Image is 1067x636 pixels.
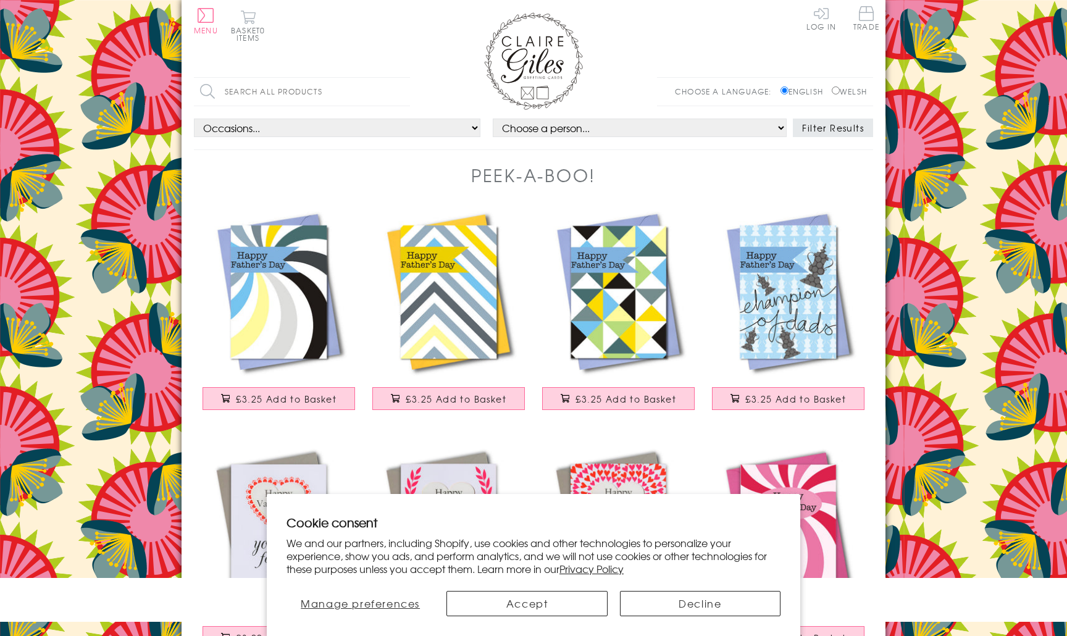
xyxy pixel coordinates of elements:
[236,393,337,405] span: £3.25 Add to Basket
[703,206,873,378] img: Father's Day Card, Champion, Happy Father's Day, See through acetate window
[287,537,780,575] p: We and our partners, including Shopify, use cookies and other technologies to personalize your ex...
[194,78,410,106] input: Search all products
[559,561,624,576] a: Privacy Policy
[194,25,218,36] span: Menu
[542,387,695,410] button: £3.25 Add to Basket
[780,86,789,94] input: English
[853,6,879,33] a: Trade
[301,596,420,611] span: Manage preferences
[793,119,873,137] button: Filter Results
[620,591,780,616] button: Decline
[287,591,434,616] button: Manage preferences
[372,387,525,410] button: £3.25 Add to Basket
[194,206,364,378] img: Father's Day Card, Spiral, Happy Father's Day, See through acetate window
[398,78,410,106] input: Search
[712,387,865,410] button: £3.25 Add to Basket
[832,86,867,97] label: Welsh
[287,514,780,531] h2: Cookie consent
[471,162,596,188] h1: Peek-a-boo!
[832,86,840,94] input: Welsh
[780,86,829,97] label: English
[194,206,364,421] a: Father's Day Card, Spiral, Happy Father's Day, See through acetate window £3.25 Add to Basket
[575,393,676,405] span: £3.25 Add to Basket
[484,12,583,110] img: Claire Giles Greetings Cards
[703,445,873,617] img: Mother's Day Card, Pink Spirals, Happy Mother's Day, See through acetate window
[231,10,265,41] button: Basket0 items
[364,206,533,378] img: Father's Day Card, Chevrons, Happy Father's Day, See through acetate window
[203,387,356,410] button: £3.25 Add to Basket
[806,6,836,30] a: Log In
[533,445,703,617] img: Valentine's Day Card, Forever and Always, See through acetate window
[446,591,607,616] button: Accept
[364,206,533,421] a: Father's Day Card, Chevrons, Happy Father's Day, See through acetate window £3.25 Add to Basket
[533,206,703,421] a: Father's Day Card, Cubes and Triangles, See through acetate window £3.25 Add to Basket
[364,445,533,617] img: Valentine's Day Card, Crown of leaves, See through acetate window
[675,86,778,97] p: Choose a language:
[533,206,703,378] img: Father's Day Card, Cubes and Triangles, See through acetate window
[406,393,506,405] span: £3.25 Add to Basket
[194,8,218,34] button: Menu
[703,206,873,421] a: Father's Day Card, Champion, Happy Father's Day, See through acetate window £3.25 Add to Basket
[236,25,265,43] span: 0 items
[745,393,846,405] span: £3.25 Add to Basket
[853,6,879,30] span: Trade
[194,445,364,617] img: Valentine's Day Card, You and Me Forever, See through acetate window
